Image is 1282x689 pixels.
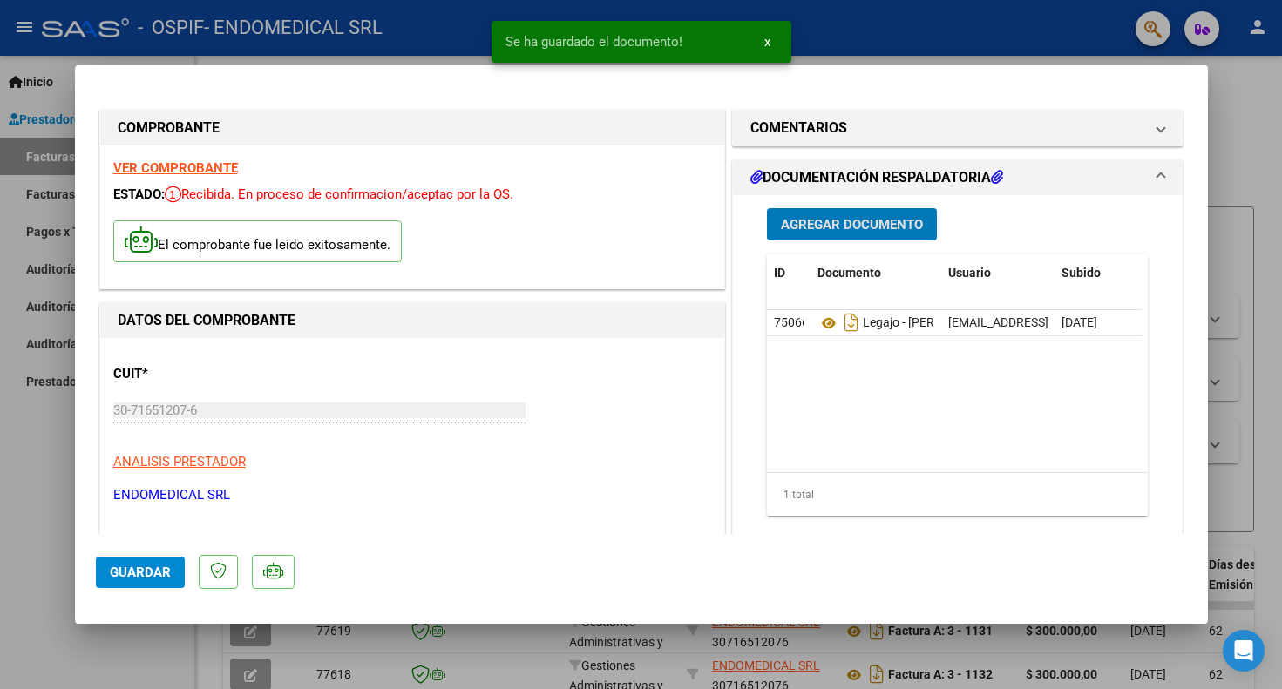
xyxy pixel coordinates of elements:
p: ENDOMEDICAL SRL [113,485,711,505]
span: ESTADO: [113,186,165,202]
datatable-header-cell: Acción [1142,254,1229,292]
span: Agregar Documento [781,217,923,233]
mat-expansion-panel-header: COMENTARIOS [733,111,1183,145]
span: 75066 [774,315,809,329]
div: 1 total [767,473,1149,517]
span: [DATE] [1062,315,1097,329]
strong: DATOS DEL COMPROBANTE [118,312,295,328]
a: VER COMPROBANTE [113,160,238,176]
span: ANALISIS PRESTADOR [113,454,246,469]
p: CUIT [113,364,293,384]
span: ID [774,266,785,280]
datatable-header-cell: Usuario [941,254,1055,292]
button: Agregar Documento [767,208,937,240]
strong: COMPROBANTE [118,119,220,136]
span: Subido [1062,266,1101,280]
span: Guardar [110,564,171,580]
span: Documento [817,266,881,280]
span: Legajo - [PERSON_NAME] [817,316,1001,330]
datatable-header-cell: ID [767,254,811,292]
div: DOCUMENTACIÓN RESPALDATORIA [733,195,1183,557]
span: x [764,34,770,50]
span: Se ha guardado el documento! [505,33,682,51]
datatable-header-cell: Documento [811,254,941,292]
mat-expansion-panel-header: DOCUMENTACIÓN RESPALDATORIA [733,160,1183,195]
p: El comprobante fue leído exitosamente. [113,220,402,263]
datatable-header-cell: Subido [1055,254,1142,292]
h1: DOCUMENTACIÓN RESPALDATORIA [750,167,1003,188]
button: Guardar [96,557,185,588]
h1: COMENTARIOS [750,118,847,138]
p: Area destinado * [113,530,293,551]
button: x [750,26,784,57]
span: [EMAIL_ADDRESS][DOMAIN_NAME] - ENDOMEDICAL SRL [948,315,1258,329]
div: Open Intercom Messenger [1223,630,1265,672]
i: Descargar documento [840,308,863,336]
span: Recibida. En proceso de confirmacion/aceptac por la OS. [165,186,513,202]
span: Usuario [948,266,991,280]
